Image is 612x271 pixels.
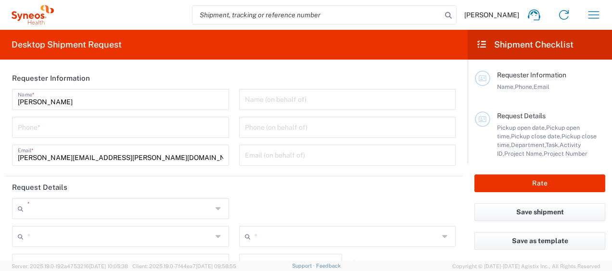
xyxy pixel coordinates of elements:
h2: Desktop Shipment Request [12,39,122,50]
h2: Requester Information [12,74,90,83]
span: [DATE] 09:58:55 [196,263,236,269]
span: Task, [546,141,560,148]
a: Add Reference [347,258,361,271]
span: Request Details [497,112,546,120]
span: Client: 2025.19.0-7f44ea7 [132,263,236,269]
button: Save as template [474,232,605,250]
span: Name, [497,83,515,90]
span: Copyright © [DATE]-[DATE] Agistix Inc., All Rights Reserved [452,262,600,271]
span: Requester Information [497,71,566,79]
input: Shipment, tracking or reference number [192,6,442,24]
a: Support [292,263,316,269]
h2: Request Details [12,183,67,192]
button: Rate [474,174,605,192]
span: Project Name, [504,150,544,157]
a: Feedback [316,263,341,269]
span: [DATE] 10:05:38 [89,263,128,269]
span: Project Number [544,150,587,157]
span: Server: 2025.19.0-192a4753216 [12,263,128,269]
span: Pickup close date, [511,133,561,140]
h2: Shipment Checklist [476,39,574,50]
span: Phone, [515,83,534,90]
span: Email [534,83,549,90]
span: Department, [511,141,546,148]
span: Pickup open date, [497,124,546,131]
button: Save shipment [474,203,605,221]
span: [PERSON_NAME] [464,11,519,19]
